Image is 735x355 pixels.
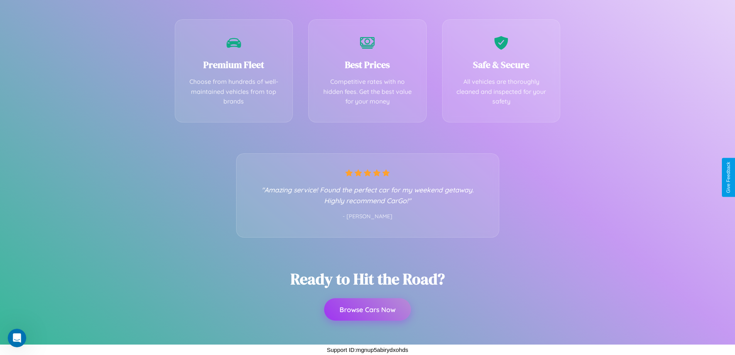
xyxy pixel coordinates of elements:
[252,212,483,222] p: - [PERSON_NAME]
[454,77,549,107] p: All vehicles are thoroughly cleaned and inspected for your safety
[327,345,408,355] p: Support ID: mgnup5abirydxohds
[252,184,483,206] p: "Amazing service! Found the perfect car for my weekend getaway. Highly recommend CarGo!"
[320,58,415,71] h3: Best Prices
[726,162,731,193] div: Give Feedback
[8,329,26,347] iframe: Intercom live chat
[187,77,281,107] p: Choose from hundreds of well-maintained vehicles from top brands
[291,268,445,289] h2: Ready to Hit the Road?
[320,77,415,107] p: Competitive rates with no hidden fees. Get the best value for your money
[454,58,549,71] h3: Safe & Secure
[324,298,411,321] button: Browse Cars Now
[187,58,281,71] h3: Premium Fleet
